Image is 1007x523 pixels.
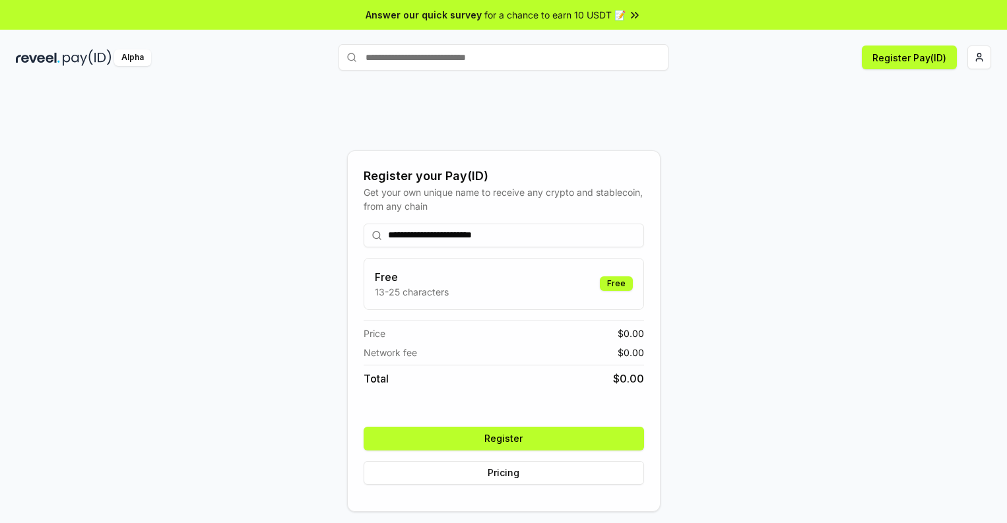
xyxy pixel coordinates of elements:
[16,49,60,66] img: reveel_dark
[364,427,644,450] button: Register
[364,167,644,185] div: Register your Pay(ID)
[364,346,417,359] span: Network fee
[364,185,644,213] div: Get your own unique name to receive any crypto and stablecoin, from any chain
[366,8,482,22] span: Answer our quick survey
[862,46,957,69] button: Register Pay(ID)
[613,371,644,386] span: $ 0.00
[364,326,385,340] span: Price
[375,269,449,285] h3: Free
[364,371,389,386] span: Total
[114,49,151,66] div: Alpha
[375,285,449,299] p: 13-25 characters
[618,326,644,340] span: $ 0.00
[618,346,644,359] span: $ 0.00
[600,276,633,291] div: Free
[63,49,112,66] img: pay_id
[364,461,644,485] button: Pricing
[484,8,626,22] span: for a chance to earn 10 USDT 📝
